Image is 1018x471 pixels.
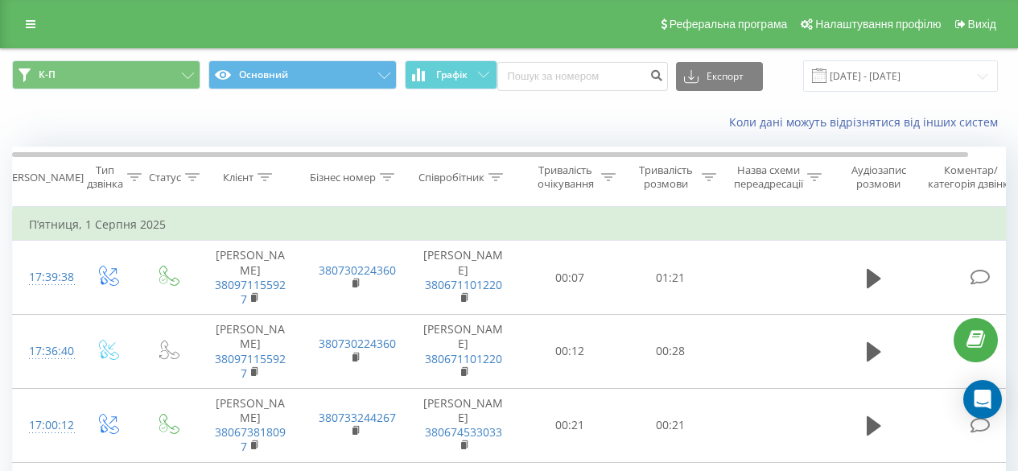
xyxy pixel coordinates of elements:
span: Графік [436,69,468,81]
td: 00:28 [620,315,721,389]
div: Бізнес номер [310,171,376,184]
div: 17:00:12 [29,410,61,441]
div: Тривалість розмови [634,163,698,191]
a: 380971155927 [215,277,286,307]
td: [PERSON_NAME] [407,388,520,462]
a: 380671101220 [425,277,502,292]
span: К-П [39,68,56,81]
span: Вихід [968,18,996,31]
a: 380673818097 [215,424,286,454]
div: Коментар/категорія дзвінка [924,163,1018,191]
input: Пошук за номером [497,62,668,91]
div: Тип дзвінка [87,163,123,191]
td: 00:12 [520,315,620,389]
button: Графік [405,60,497,89]
a: Коли дані можуть відрізнятися вiд інших систем [729,114,1006,130]
td: [PERSON_NAME] [407,315,520,389]
a: 380674533033 [425,424,502,440]
div: Клієнт [223,171,253,184]
div: [PERSON_NAME] [2,171,84,184]
div: Тривалість очікування [534,163,597,191]
span: Реферальна програма [670,18,788,31]
div: Аудіозапис розмови [839,163,917,191]
a: 380671101220 [425,351,502,366]
div: 17:36:40 [29,336,61,367]
td: [PERSON_NAME] [407,241,520,315]
td: [PERSON_NAME] [198,241,303,315]
div: 17:39:38 [29,262,61,293]
button: К-П [12,60,200,89]
button: Основний [208,60,397,89]
a: 380730224360 [319,262,396,278]
a: 380971155927 [215,351,286,381]
td: 00:21 [620,388,721,462]
div: Open Intercom Messenger [963,380,1002,419]
td: [PERSON_NAME] [198,388,303,462]
td: [PERSON_NAME] [198,315,303,389]
div: Співробітник [418,171,484,184]
td: 01:21 [620,241,721,315]
td: 00:07 [520,241,620,315]
a: 380733244267 [319,410,396,425]
a: 380730224360 [319,336,396,351]
div: Статус [149,171,181,184]
div: Назва схеми переадресації [734,163,803,191]
td: 00:21 [520,388,620,462]
button: Експорт [676,62,763,91]
span: Налаштування профілю [815,18,941,31]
